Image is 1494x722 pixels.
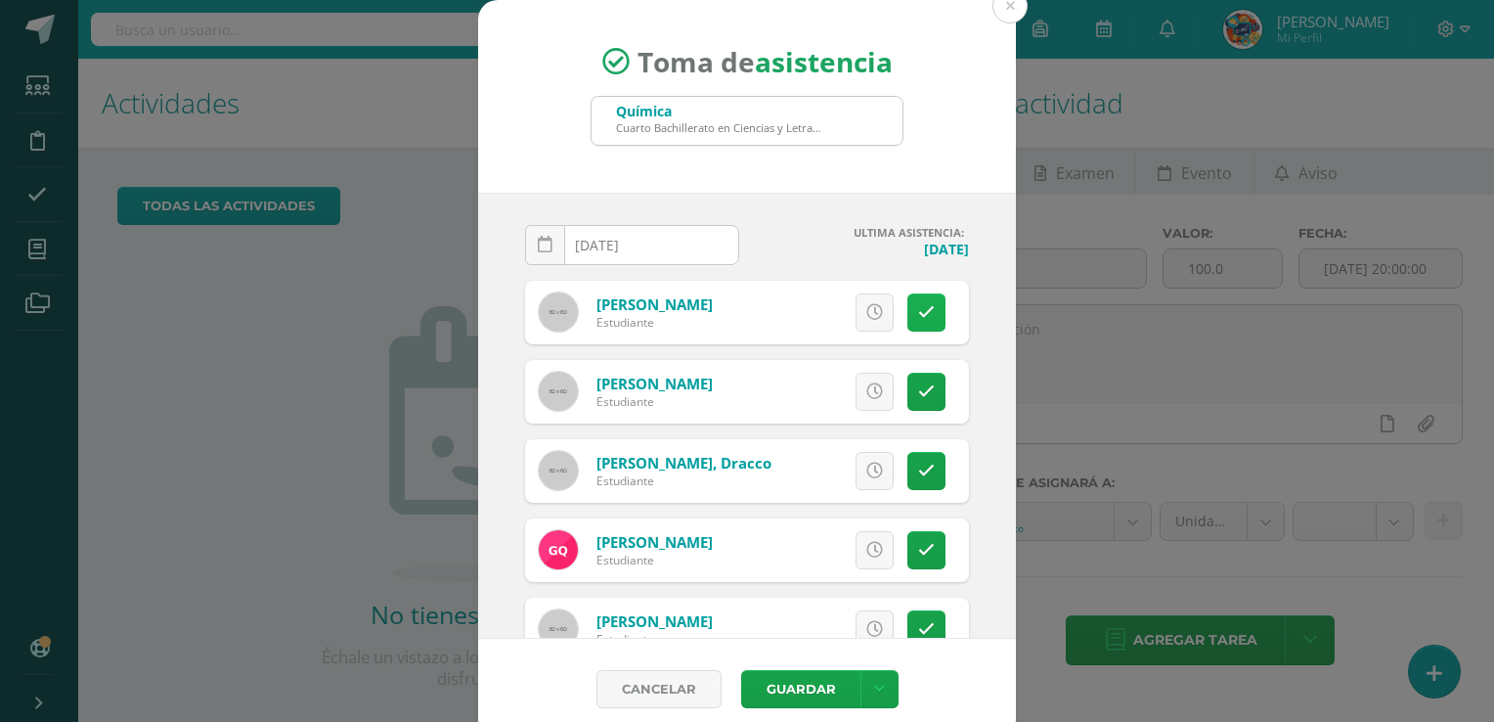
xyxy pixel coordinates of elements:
[596,532,713,552] a: [PERSON_NAME]
[596,552,713,568] div: Estudiante
[755,225,969,240] h4: ULTIMA ASISTENCIA:
[596,670,722,708] a: Cancelar
[596,473,771,489] div: Estudiante
[526,226,738,264] input: Fecha de Inasistencia
[539,530,578,569] img: 48609538b5873a68dbbd43cf964d0ab3.png
[596,314,713,331] div: Estudiante
[596,631,713,648] div: Estudiante
[741,670,860,708] button: Guardar
[539,293,578,332] img: 60x60
[596,393,713,410] div: Estudiante
[596,453,771,473] a: [PERSON_NAME], Dracco
[755,240,969,258] h4: [DATE]
[616,120,821,135] div: Cuarto Bachillerato en Ciencias y Letras con Diplomado en Medicina 'A'
[637,43,893,80] span: Toma de
[616,102,821,120] div: Química
[755,43,893,80] strong: asistencia
[596,374,713,393] a: [PERSON_NAME]
[539,372,578,411] img: 60x60
[539,451,578,490] img: 60x60
[539,609,578,649] img: 60x60
[596,294,713,314] a: [PERSON_NAME]
[596,611,713,631] a: [PERSON_NAME]
[592,97,902,145] input: Busca un grado o sección aquí...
